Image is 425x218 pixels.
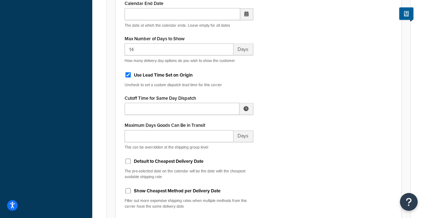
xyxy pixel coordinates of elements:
p: Filter out more expensive shipping rates when multiple methods from this carrier have the same de... [125,198,254,209]
button: Show Help Docs [399,7,414,20]
p: Uncheck to set a custom dispatch lead time for this carrier [125,82,254,88]
button: Open Resource Center [400,193,418,211]
span: Days [234,43,254,56]
label: Default to Cheapest Delivery Date [134,159,203,165]
span: Days [234,130,254,142]
label: Cutoff Time for Same Day Dispatch [125,95,196,101]
label: Maximum Days Goods Can Be in Transit [125,123,205,128]
label: Calendar End Date [125,1,163,6]
p: The pre-selected date on the calendar will be the date with the cheapest available shipping rate [125,169,254,180]
label: Use Lead Time Set on Origin [134,72,193,78]
p: How many delivery day options do you wish to show the customer [125,58,254,63]
label: Max Number of Days to Show [125,36,185,41]
p: This can be overridden at the shipping group level [125,145,254,150]
p: The date at which the calendar ends. Leave empty for all dates [125,23,254,28]
label: Show Cheapest Method per Delivery Date [134,188,220,194]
